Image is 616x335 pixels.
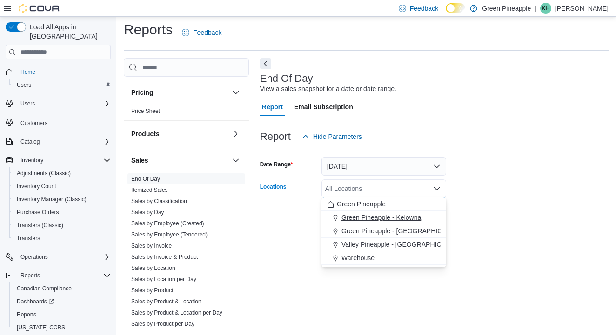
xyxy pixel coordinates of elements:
h3: Pricing [131,88,153,97]
button: Transfers [9,232,114,245]
span: Inventory [17,155,111,166]
a: Purchase Orders [13,207,63,218]
div: Karin Hamm [540,3,551,14]
a: Sales by Employee (Created) [131,220,204,227]
span: Purchase Orders [13,207,111,218]
button: Operations [17,251,52,263]
button: Users [9,79,114,92]
a: Price Sheet [131,108,160,114]
span: Operations [20,253,48,261]
span: Feedback [193,28,221,37]
button: Users [17,98,39,109]
a: Adjustments (Classic) [13,168,74,179]
span: Canadian Compliance [17,285,72,292]
button: Pricing [131,88,228,97]
span: Adjustments (Classic) [17,170,71,177]
button: Home [2,65,114,79]
button: [DATE] [321,157,446,176]
span: Transfers (Classic) [13,220,111,231]
span: Load All Apps in [GEOGRAPHIC_DATA] [26,22,111,41]
span: Adjustments (Classic) [13,168,111,179]
p: | [535,3,536,14]
a: Inventory Manager (Classic) [13,194,90,205]
button: Valley Pineapple - [GEOGRAPHIC_DATA] [321,238,446,251]
span: Users [13,79,111,91]
a: Sales by Classification [131,198,187,204]
button: Reports [2,269,114,282]
button: Green Pineapple - Kelowna [321,211,446,224]
span: Inventory Manager (Classic) [13,194,111,205]
span: KH [542,3,550,14]
span: Users [17,98,111,109]
a: Sales by Product & Location per Day [131,309,222,316]
button: Inventory [2,154,114,167]
a: Sales by Invoice [131,243,172,249]
button: Customers [2,116,114,129]
span: Operations [17,251,111,263]
a: Sales by Location per Day [131,276,196,282]
button: Purchase Orders [9,206,114,219]
span: Feedback [410,4,438,13]
a: Transfers (Classic) [13,220,67,231]
a: Sales by Employee (Tendered) [131,231,208,238]
span: Email Subscription [294,98,353,116]
span: Valley Pineapple - [GEOGRAPHIC_DATA] [341,240,463,249]
button: Close list of options [433,185,441,192]
a: Sales by Day [131,209,164,216]
a: Users [13,79,35,91]
p: Green Pineapple [482,3,531,14]
span: Reports [17,311,36,318]
span: Hide Parameters [313,132,362,141]
span: Purchase Orders [17,209,59,216]
label: Locations [260,183,287,190]
span: Customers [20,119,47,127]
label: Date Range [260,161,293,168]
span: Reports [13,309,111,320]
span: Home [20,68,35,76]
div: Sales [124,173,249,333]
button: Reports [17,270,44,281]
span: Customers [17,117,111,128]
button: Catalog [17,136,43,147]
a: Home [17,66,39,78]
a: Sales by Product [131,287,174,294]
button: Sales [230,155,241,166]
a: Dashboards [9,295,114,308]
button: Inventory [17,155,47,166]
span: Inventory Count [13,181,111,192]
span: Canadian Compliance [13,283,111,294]
span: Home [17,66,111,78]
p: [PERSON_NAME] [555,3,609,14]
button: Users [2,97,114,110]
h1: Reports [124,20,173,39]
h3: Products [131,129,160,138]
span: Inventory Manager (Classic) [17,196,87,203]
button: Inventory Count [9,180,114,193]
span: Users [17,81,31,89]
a: Reports [13,309,40,320]
button: Inventory Manager (Classic) [9,193,114,206]
span: Report [262,98,283,116]
a: Feedback [178,23,225,42]
a: Sales by Invoice & Product [131,254,198,260]
a: Sales by Location [131,265,175,271]
span: Users [20,100,35,107]
button: Hide Parameters [298,127,366,146]
button: [US_STATE] CCRS [9,321,114,334]
button: Green Pineapple - [GEOGRAPHIC_DATA] [321,224,446,238]
span: Green Pineapple [337,199,386,209]
span: Transfers (Classic) [17,222,63,229]
span: Washington CCRS [13,322,111,333]
a: Sales by Product per Day [131,321,194,327]
span: Reports [17,270,111,281]
button: Catalog [2,135,114,148]
button: Green Pineapple [321,197,446,211]
div: View a sales snapshot for a date or date range. [260,84,396,94]
span: Catalog [17,136,111,147]
span: Transfers [17,235,40,242]
a: End Of Day [131,176,160,182]
h3: End Of Day [260,73,313,84]
button: Next [260,58,271,69]
span: Catalog [20,138,40,145]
